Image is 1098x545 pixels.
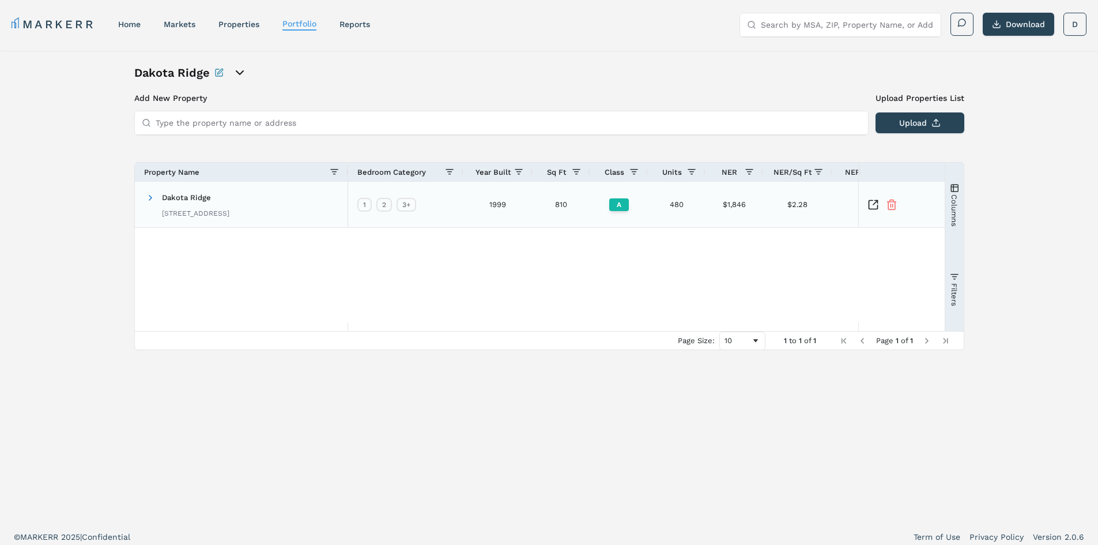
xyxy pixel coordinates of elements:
span: 1 [784,336,787,345]
span: 2025 | [61,532,82,542]
div: [STREET_ADDRESS] [162,209,229,218]
div: 480 [648,182,705,227]
a: reports [339,20,370,29]
div: 810 [533,182,590,227]
div: Next Page [922,336,931,345]
span: Class [605,168,624,176]
a: Term of Use [914,531,960,543]
span: 1 [813,336,816,345]
div: 1 [357,198,372,212]
span: Filters [950,283,959,306]
button: Upload [876,112,964,133]
span: NER [722,168,737,176]
div: A [609,198,629,211]
span: of [901,336,908,345]
button: Remove Property From Portfolio [886,199,897,211]
div: -0.13% [832,182,948,227]
span: of [804,336,811,345]
span: MARKERR [20,532,61,542]
a: properties [218,20,259,29]
div: 2 [376,198,392,212]
span: D [1072,18,1078,30]
div: Page Size: [678,336,715,345]
span: NER/Sq Ft [773,168,812,176]
span: NER Growth (Weekly) [845,168,925,176]
a: home [118,20,141,29]
div: 1999 [463,182,533,227]
span: Page [876,336,893,345]
span: Columns [950,194,959,226]
a: Version 2.0.6 [1033,531,1084,543]
a: markets [164,20,195,29]
input: Type the property name or address [156,111,861,134]
span: © [14,532,20,542]
label: Upload Properties List [876,92,964,104]
span: Sq Ft [547,168,567,176]
div: $2.28 [763,182,832,227]
h3: Add New Property [134,92,869,104]
a: Portfolio [282,19,316,28]
span: Year Built [476,168,511,176]
button: open portfolio options [233,66,247,80]
input: Search by MSA, ZIP, Property Name, or Address [761,13,934,36]
div: 3+ [397,198,416,212]
div: $1,846 [705,182,763,227]
a: Privacy Policy [969,531,1024,543]
a: MARKERR [12,16,95,32]
span: Dakota Ridge [162,193,211,202]
span: Confidential [82,532,130,542]
div: Page Size [719,332,765,350]
span: Property Name [144,168,199,176]
button: D [1063,13,1086,36]
div: First Page [839,336,848,345]
span: 1 [799,336,802,345]
span: 1 [896,336,899,345]
div: Previous Page [858,336,867,345]
div: 10 [725,336,751,345]
span: Bedroom Category [357,168,426,176]
button: Download [983,13,1054,36]
span: 1 [910,336,913,345]
h1: Dakota Ridge [134,65,210,81]
div: Last Page [941,336,950,345]
span: Units [662,168,682,176]
button: Rename this portfolio [214,65,224,81]
span: to [789,336,797,345]
a: Inspect Comparable [867,199,879,211]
